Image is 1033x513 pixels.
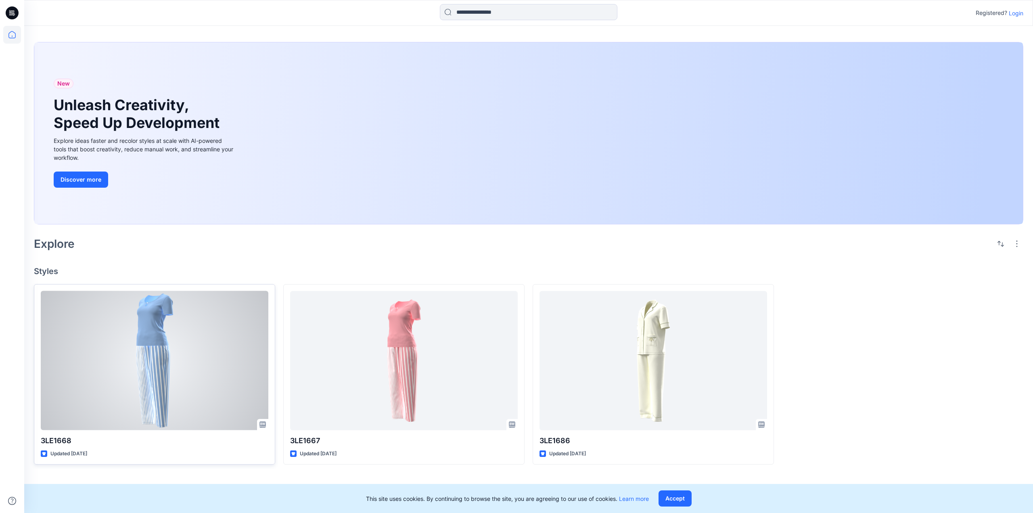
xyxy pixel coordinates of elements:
[41,435,268,446] p: 3LE1668
[619,495,649,502] a: Learn more
[540,291,767,430] a: 3LE1686
[540,435,767,446] p: 3LE1686
[366,494,649,503] p: This site uses cookies. By continuing to browse the site, you are agreeing to our use of cookies.
[34,266,1023,276] h4: Styles
[659,490,692,507] button: Accept
[549,450,586,458] p: Updated [DATE]
[300,450,337,458] p: Updated [DATE]
[41,291,268,430] a: 3LE1668
[54,172,108,188] button: Discover more
[57,79,70,88] span: New
[54,136,235,162] div: Explore ideas faster and recolor styles at scale with AI-powered tools that boost creativity, red...
[54,172,235,188] a: Discover more
[976,8,1007,18] p: Registered?
[34,237,75,250] h2: Explore
[54,96,223,131] h1: Unleash Creativity, Speed Up Development
[290,291,518,430] a: 3LE1667
[50,450,87,458] p: Updated [DATE]
[1009,9,1023,17] p: Login
[290,435,518,446] p: 3LE1667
